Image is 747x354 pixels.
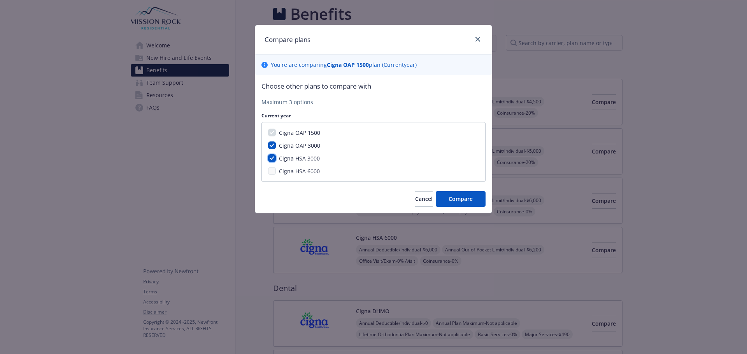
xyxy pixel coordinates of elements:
[261,98,486,106] p: Maximum 3 options
[415,195,433,202] span: Cancel
[415,191,433,207] button: Cancel
[261,112,486,119] p: Current year
[261,81,486,91] p: Choose other plans to compare with
[279,155,320,162] span: Cigna HSA 3000
[327,61,369,68] b: Cigna OAP 1500
[279,142,320,149] span: Cigna OAP 3000
[449,195,473,202] span: Compare
[436,191,486,207] button: Compare
[271,61,417,69] p: You ' re are comparing plan ( Current year)
[279,129,320,136] span: Cigna OAP 1500
[265,35,310,45] h1: Compare plans
[473,35,482,44] a: close
[279,167,320,175] span: Cigna HSA 6000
